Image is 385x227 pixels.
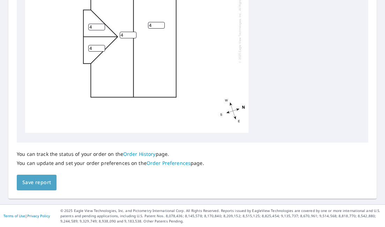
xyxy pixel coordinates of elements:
[27,213,50,218] a: Privacy Policy
[60,208,382,224] p: © 2025 Eagle View Technologies, Inc. and Pictometry International Corp. All Rights Reserved. Repo...
[147,160,191,166] a: Order Preferences
[3,214,50,218] p: |
[3,213,25,218] a: Terms of Use
[123,151,156,157] a: Order History
[17,151,204,157] p: You can track the status of your order on the page.
[22,178,51,187] span: Save report
[17,175,57,190] button: Save report
[17,160,204,166] p: You can update and set your order preferences on the page.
